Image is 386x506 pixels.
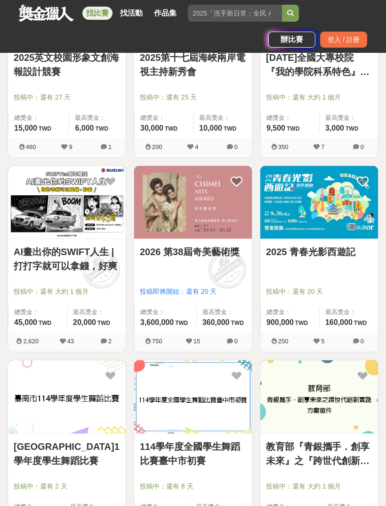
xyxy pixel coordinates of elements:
[295,320,308,326] span: TWD
[325,318,353,326] span: 160,000
[140,307,191,317] span: 總獎金：
[260,360,378,433] img: Cover Image
[175,320,188,326] span: TWD
[140,92,246,102] span: 投稿中：還有 25 天
[266,92,372,102] span: 投稿中：還有 大約 1 個月
[266,287,372,297] span: 投稿中：還有 20 天
[14,113,63,123] span: 總獎金：
[278,338,289,345] span: 250
[266,245,372,259] a: 2025 青春光影西遊記
[140,245,246,259] a: 2026 第38屆奇美藝術獎
[199,113,246,123] span: 最高獎金：
[14,440,120,468] a: [GEOGRAPHIC_DATA]114學年度學生舞蹈比賽
[8,360,126,433] img: Cover Image
[134,166,252,239] a: Cover Image
[95,125,108,132] span: TWD
[260,166,378,239] img: Cover Image
[150,7,180,20] a: 作品集
[140,124,163,132] span: 30,000
[26,143,36,150] span: 460
[165,125,177,132] span: TWD
[67,338,74,345] span: 43
[108,338,112,345] span: 2
[140,50,246,79] a: 2025第十七屆海峽兩岸電視主持新秀會
[14,318,37,326] span: 45,000
[266,481,372,491] span: 投稿中：還有 大約 1 個月
[14,287,120,297] span: 投稿中：還有 大約 1 個月
[140,440,246,468] a: 114學年度全國學生舞蹈比賽臺中市初賽
[193,338,200,345] span: 15
[199,124,222,132] span: 10,000
[75,113,120,123] span: 最高獎金：
[8,166,126,239] a: Cover Image
[325,307,372,317] span: 最高獎金：
[14,307,61,317] span: 總獎金：
[14,245,120,273] a: AI畫出你的SWIFT人生 | 打打字就可以拿錢，好爽
[346,125,358,132] span: TWD
[266,50,372,79] a: [DATE]全國大專校院『我的學院科系特色』英文迷因創作競賽
[287,125,299,132] span: TWD
[266,124,285,132] span: 9,500
[321,143,324,150] span: 7
[140,113,187,123] span: 總獎金：
[14,50,120,79] a: 2025英文校園形象文創海報設計競賽
[320,32,367,48] div: 登入 / 註冊
[266,307,314,317] span: 總獎金：
[134,360,252,433] img: Cover Image
[325,124,344,132] span: 3,000
[325,113,372,123] span: 最高獎金：
[231,320,244,326] span: TWD
[234,338,238,345] span: 0
[140,318,174,326] span: 3,600,000
[266,318,294,326] span: 900,000
[73,318,96,326] span: 20,000
[202,318,230,326] span: 360,000
[14,481,120,491] span: 投稿中：還有 2 天
[14,124,37,132] span: 15,000
[234,143,238,150] span: 0
[108,143,112,150] span: 1
[134,166,252,239] img: Cover Image
[188,5,282,22] input: 2025「洗手新日常：全民 ALL IN」洗手歌全台徵選
[39,125,51,132] span: TWD
[260,166,378,239] a: Cover Image
[195,143,198,150] span: 4
[152,338,162,345] span: 750
[321,338,324,345] span: 5
[202,307,246,317] span: 最高獎金：
[361,338,364,345] span: 0
[116,7,146,20] a: 找活動
[23,338,39,345] span: 2,620
[82,7,113,20] a: 找比賽
[73,307,120,317] span: 最高獎金：
[268,32,315,48] a: 辦比賽
[14,92,120,102] span: 投稿中：還有 27 天
[152,143,162,150] span: 200
[361,143,364,150] span: 0
[97,320,110,326] span: TWD
[140,287,246,297] span: 投稿即將開始：還有 20 天
[354,320,367,326] span: TWD
[75,124,94,132] span: 6,000
[266,113,314,123] span: 總獎金：
[140,481,246,491] span: 投稿中：還有 8 天
[8,166,126,239] img: Cover Image
[69,143,72,150] span: 9
[224,125,236,132] span: TWD
[266,440,372,468] a: 教育部『青銀攜手．創享未來』之『跨世代創新實踐』方案徵件
[278,143,289,150] span: 350
[39,320,51,326] span: TWD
